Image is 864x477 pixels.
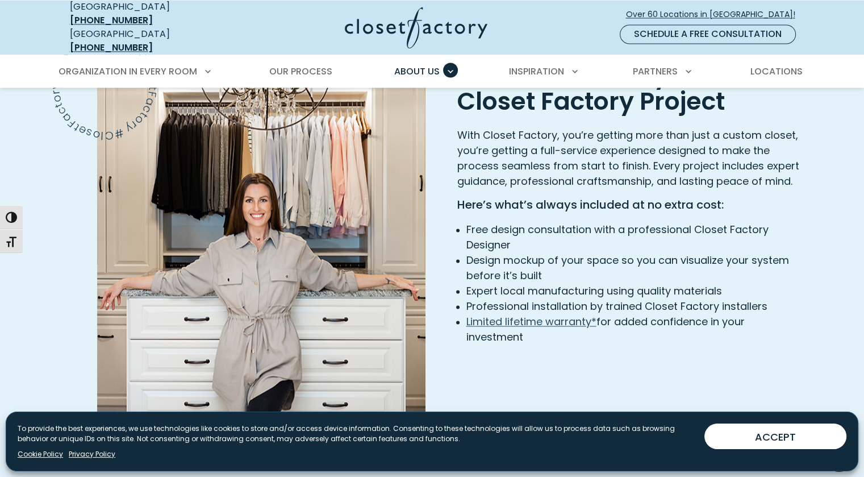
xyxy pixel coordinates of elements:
[457,84,725,118] span: Closet Factory Project
[466,299,767,313] span: Professional installation by trained Closet Factory installers
[269,65,332,78] span: Our Process
[345,7,487,48] img: Closet Factory Logo
[97,61,425,459] img: designer in custom closet
[750,65,802,78] span: Locations
[466,314,596,329] a: Limited lifetime warranty*
[51,56,814,88] nav: Primary Menu
[394,65,440,78] span: About Us
[70,27,235,55] div: [GEOGRAPHIC_DATA]
[69,449,115,459] a: Privacy Policy
[620,24,796,44] a: Schedule a Free Consultation
[466,284,722,298] span: Expert local manufacturing using quality materials
[59,65,197,78] span: Organization in Every Room
[704,424,846,449] button: ACCEPT
[466,314,745,344] span: for added confidence in your investment
[457,197,724,213] strong: Here’s what’s always included at no extra cost:
[18,449,63,459] a: Cookie Policy
[457,128,799,188] span: With Closet Factory, you’re getting more than just a custom closet, you’re getting a full-service...
[626,9,804,20] span: Over 60 Locations in [GEOGRAPHIC_DATA]!
[18,424,695,444] p: To provide the best experiences, we use technologies like cookies to store and/or access device i...
[509,65,564,78] span: Inspiration
[70,41,153,54] a: [PHONE_NUMBER]
[633,65,678,78] span: Partners
[466,253,789,283] span: Design mockup of your space so you can visualize your system before it’s built
[466,222,769,252] span: Free design consultation with a professional Closet Factory Designer
[70,14,153,27] a: [PHONE_NUMBER]
[625,5,805,24] a: Over 60 Locations in [GEOGRAPHIC_DATA]!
